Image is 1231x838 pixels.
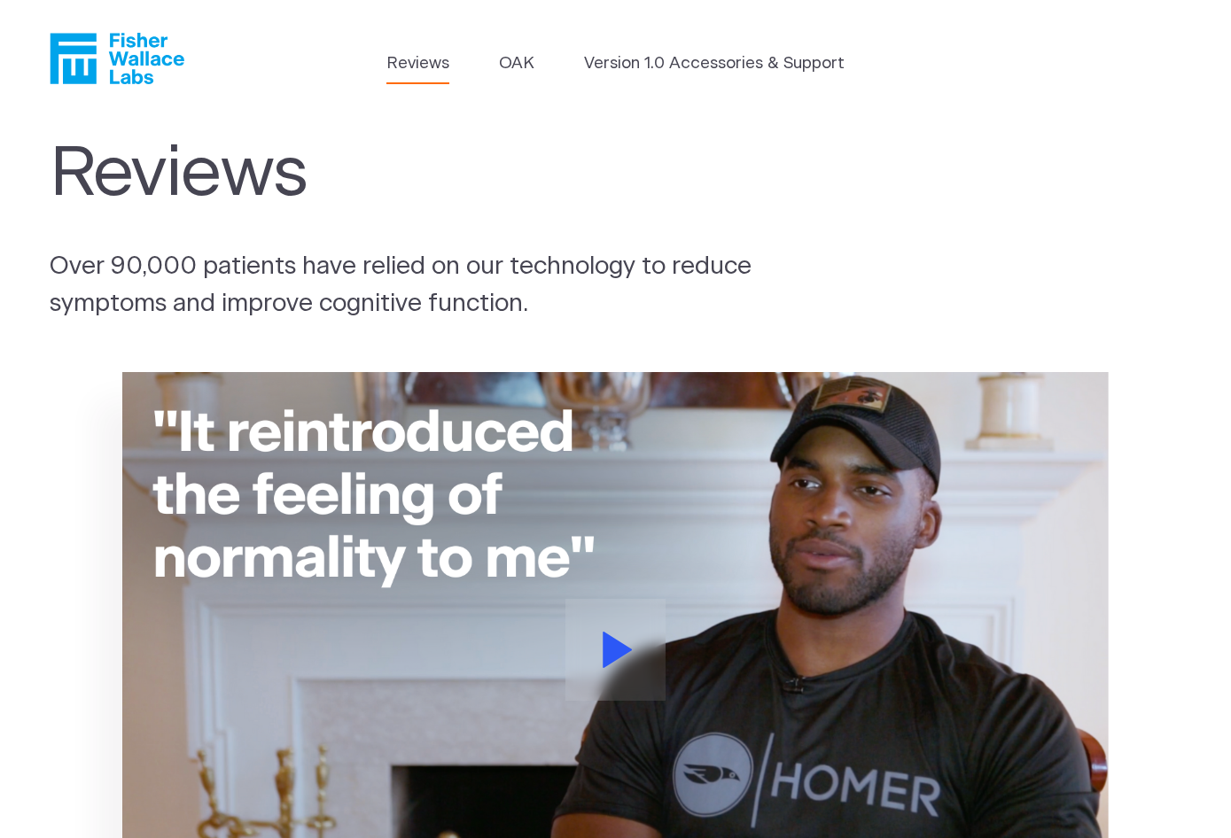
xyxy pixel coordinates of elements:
[603,632,633,668] svg: Play
[584,51,845,76] a: Version 1.0 Accessories & Support
[499,51,534,76] a: OAK
[50,134,787,215] h1: Reviews
[386,51,449,76] a: Reviews
[50,33,184,84] a: Fisher Wallace
[50,249,824,323] p: Over 90,000 patients have relied on our technology to reduce symptoms and improve cognitive funct...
